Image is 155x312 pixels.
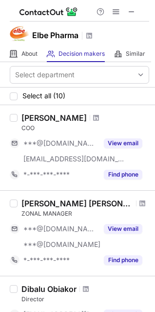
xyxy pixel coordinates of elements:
div: Director [21,295,149,304]
span: ***@[DOMAIN_NAME] [23,240,100,249]
img: 035434433b365520addd810f772cba88 [10,24,29,44]
button: Reveal Button [104,224,142,234]
button: Reveal Button [104,170,142,179]
div: Dibalu Obiakor [21,284,77,294]
span: ***@[DOMAIN_NAME] [23,224,98,233]
h1: Elbe Pharma [32,29,78,41]
div: Select department [15,70,75,80]
img: ContactOut v5.3.10 [19,6,78,18]
span: Decision makers [58,50,105,58]
span: ***@[DOMAIN_NAME] [23,139,98,148]
button: Reveal Button [104,138,142,148]
span: About [21,50,38,58]
span: Select all (10) [22,92,65,100]
div: ZONAL MANAGER [21,209,149,218]
div: [PERSON_NAME] [PERSON_NAME] [21,199,133,208]
button: Reveal Button [104,255,142,265]
div: [PERSON_NAME] [21,113,87,123]
div: COO [21,124,149,133]
span: Similar [126,50,145,58]
span: [EMAIL_ADDRESS][DOMAIN_NAME] [23,155,125,163]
